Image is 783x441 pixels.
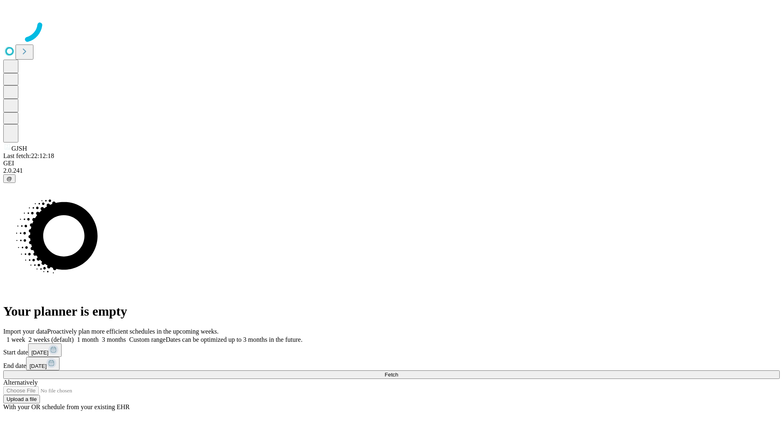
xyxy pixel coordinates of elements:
[129,336,166,343] span: Custom range
[3,395,40,403] button: Upload a file
[3,304,780,319] h1: Your planner is empty
[29,363,46,369] span: [DATE]
[385,372,398,378] span: Fetch
[102,336,126,343] span: 3 months
[77,336,99,343] span: 1 month
[3,167,780,174] div: 2.0.241
[3,403,130,410] span: With your OR schedule from your existing EHR
[7,176,12,182] span: @
[31,350,49,356] span: [DATE]
[3,379,38,386] span: Alternatively
[28,343,62,357] button: [DATE]
[3,174,15,183] button: @
[47,328,219,335] span: Proactively plan more efficient schedules in the upcoming weeks.
[3,152,54,159] span: Last fetch: 22:12:18
[3,357,780,370] div: End date
[26,357,60,370] button: [DATE]
[11,145,27,152] span: GJSH
[3,160,780,167] div: GEI
[166,336,302,343] span: Dates can be optimized up to 3 months in the future.
[3,328,47,335] span: Import your data
[3,370,780,379] button: Fetch
[3,343,780,357] div: Start date
[7,336,25,343] span: 1 week
[29,336,74,343] span: 2 weeks (default)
